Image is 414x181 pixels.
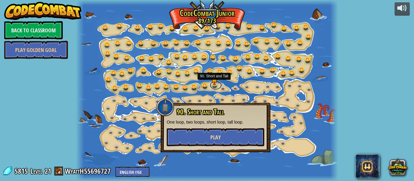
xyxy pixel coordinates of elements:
[210,134,221,141] span: Play
[167,119,264,125] p: One loop, two loops, short loop, tall loop.
[177,107,224,117] span: 90. Short and Tall
[212,75,217,85] img: level-banner-started.png
[395,2,410,16] button: Adjust volume
[4,21,63,39] a: Back to Classroom
[65,166,112,176] a: WyattH55696727
[4,41,68,59] a: Play Golden Goal
[167,128,264,146] button: Play
[15,166,30,176] span: 5815
[45,166,51,176] span: 21
[4,2,82,20] img: CodeCombat - Learn how to code by playing a game
[30,166,42,176] span: Level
